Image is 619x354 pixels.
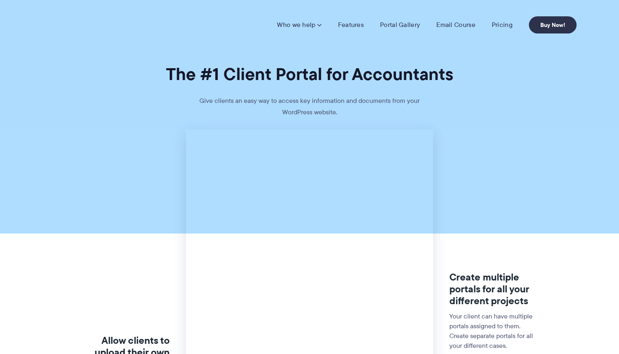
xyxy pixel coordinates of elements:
a: Portal Gallery [380,21,420,29]
a: Email Course [436,21,475,29]
a: Pricing [492,21,513,29]
p: Give clients an easy way to access key information and documents from your WordPress website. [187,95,432,129]
p: Your client can have multiple portals assigned to them. Create separate portals for all your diff... [449,312,539,351]
a: Features [338,21,364,29]
a: Who we help [277,21,321,29]
a: Buy Now! [529,16,577,33]
h3: Create multiple portals for all your different projects [449,272,539,307]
